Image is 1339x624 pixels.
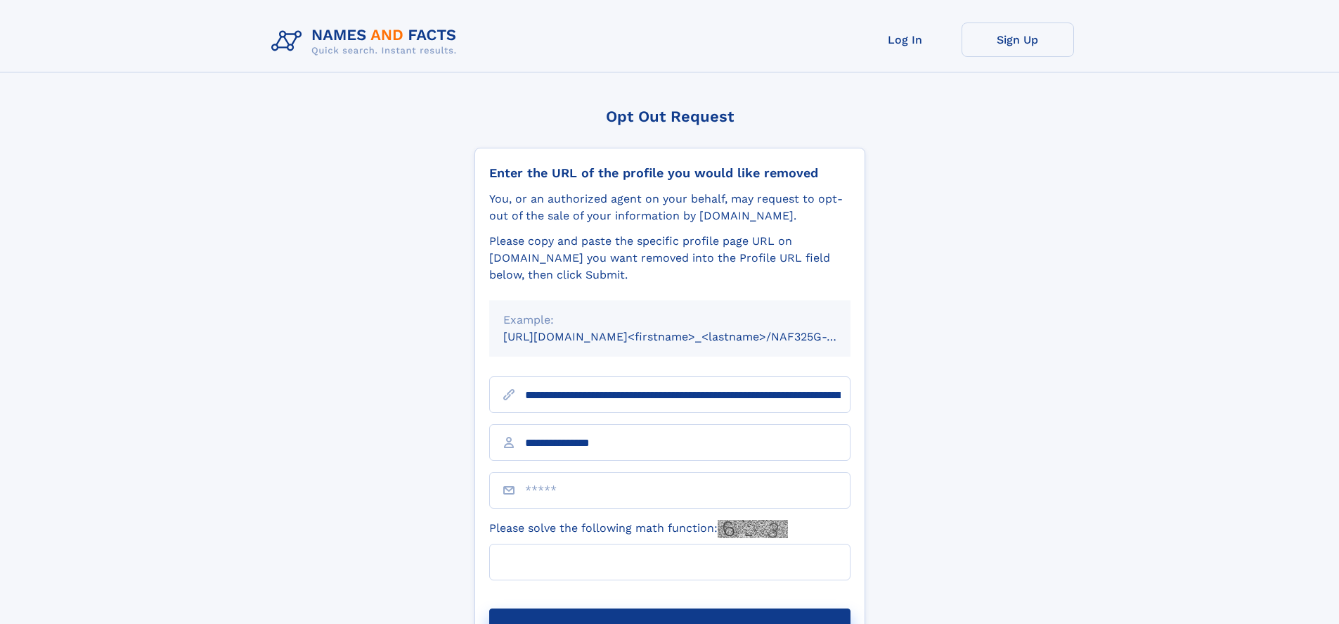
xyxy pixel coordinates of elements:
small: [URL][DOMAIN_NAME]<firstname>_<lastname>/NAF325G-xxxxxxxx [503,330,877,343]
div: Enter the URL of the profile you would like removed [489,165,850,181]
img: Logo Names and Facts [266,23,468,61]
a: Log In [849,23,962,57]
label: Please solve the following math function: [489,520,788,538]
div: Example: [503,312,836,329]
div: Please copy and paste the specific profile page URL on [DOMAIN_NAME] you want removed into the Pr... [489,233,850,284]
div: Opt Out Request [474,108,865,125]
a: Sign Up [962,23,1074,57]
div: You, or an authorized agent on your behalf, may request to opt-out of the sale of your informatio... [489,191,850,224]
